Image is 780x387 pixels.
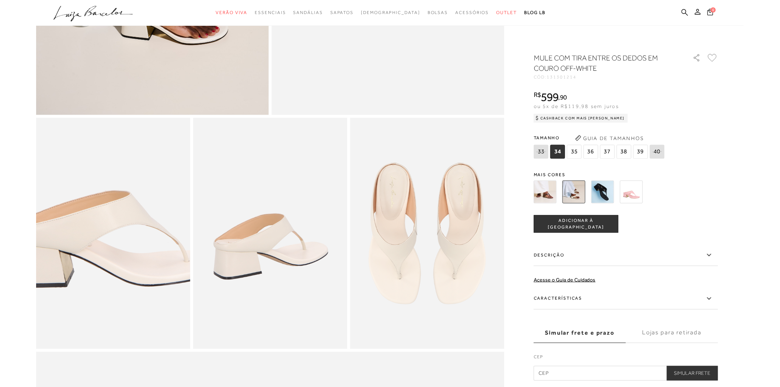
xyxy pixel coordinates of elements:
[534,217,618,230] span: ADICIONAR À [GEOGRAPHIC_DATA]
[330,6,354,20] a: categoryNavScreenReaderText
[534,114,628,123] div: Cashback com Mais [PERSON_NAME]
[497,6,517,20] a: categoryNavScreenReaderText
[534,288,718,310] label: Características
[255,10,286,15] span: Essenciais
[560,93,567,101] span: 90
[534,172,718,177] span: Mais cores
[667,366,718,381] button: Simular Frete
[563,181,585,203] img: MULE COM TIRA ENTRE OS DEDOS EM COURO OFF-WHITE
[534,53,672,73] h1: MULE COM TIRA ENTRE OS DEDOS EM COURO OFF-WHITE
[626,323,718,343] label: Lojas para retirada
[534,181,557,203] img: MULE COM TIRA ENTRE OS DEDOS EM COURO CAFÉ
[497,10,517,15] span: Outlet
[573,132,647,144] button: Guia de Tamanhos
[193,118,347,349] img: image
[524,10,546,15] span: BLOG LB
[350,118,504,349] img: image
[216,10,247,15] span: Verão Viva
[428,10,448,15] span: Bolsas
[541,90,558,104] span: 599
[534,91,541,98] i: R$
[567,145,582,159] span: 35
[216,6,247,20] a: categoryNavScreenReaderText
[617,145,631,159] span: 38
[330,10,354,15] span: Sapatos
[711,7,716,13] span: 0
[534,103,619,109] span: ou 5x de R$119,98 sem juros
[361,6,420,20] a: noSubCategoriesText
[534,132,666,143] span: Tamanho
[558,94,567,101] i: ,
[293,10,323,15] span: Sandálias
[456,10,489,15] span: Acessórios
[428,6,448,20] a: categoryNavScreenReaderText
[534,215,619,233] button: ADICIONAR À [GEOGRAPHIC_DATA]
[524,6,546,20] a: BLOG LB
[547,74,577,80] span: 131301214
[534,75,681,79] div: CÓD:
[255,6,286,20] a: categoryNavScreenReaderText
[550,145,565,159] span: 34
[620,181,643,203] img: MULE COM TIRA ENTRE OS DEDOS EM COURO ROSA GLACÊ
[361,10,420,15] span: [DEMOGRAPHIC_DATA]
[591,181,614,203] img: MULE COM TIRA ENTRE OS DEDOS EM COURO PRETO
[534,145,549,159] span: 33
[456,6,489,20] a: categoryNavScreenReaderText
[633,145,648,159] span: 39
[293,6,323,20] a: categoryNavScreenReaderText
[600,145,615,159] span: 37
[534,366,718,381] input: CEP
[650,145,665,159] span: 40
[584,145,598,159] span: 36
[534,323,626,343] label: Simular frete e prazo
[705,8,715,18] button: 0
[534,245,718,266] label: Descrição
[534,277,596,283] a: Acesse o Guia de Cuidados
[534,354,718,364] label: CEP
